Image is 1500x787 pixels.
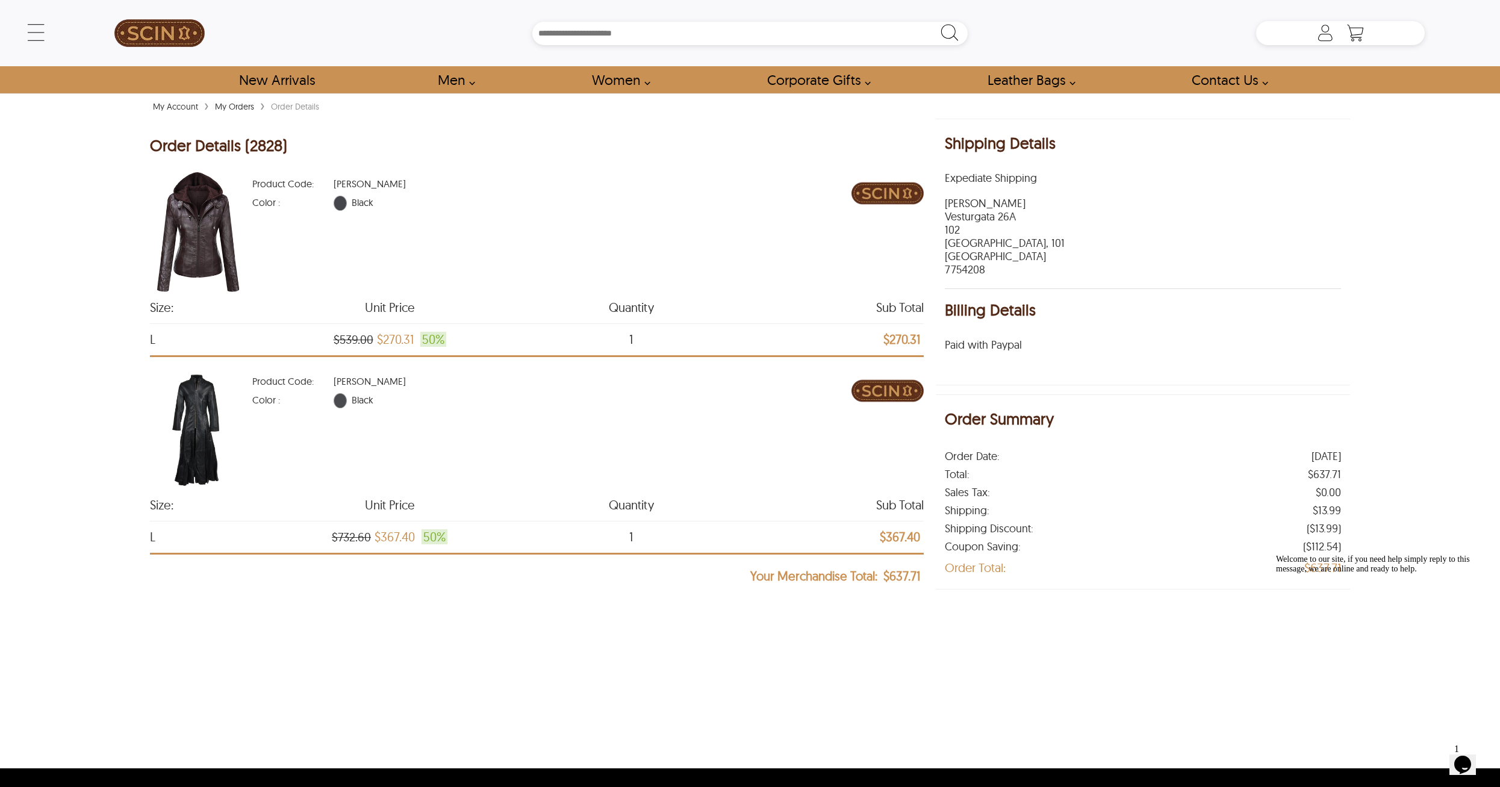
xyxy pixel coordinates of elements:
[150,369,246,490] img: scin-13177w-black.jpg
[945,520,1340,538] li: Shipping Discount $13.99
[75,6,244,60] a: SCIN
[225,66,328,93] a: Shop New Arrivals
[1178,66,1275,93] a: contact-us
[150,499,343,511] span: Size:
[945,484,1340,502] li: Sales Tax $0.00
[535,334,728,346] span: quantity 1
[945,172,1340,185] p: Expediate Shipping
[252,375,406,387] div: Product Code Product Code NYLA
[334,178,406,190] span: [PERSON_NAME]
[5,5,222,24] div: Welcome to our site, if you need help simply reply to this message, we are online and ready to help.
[420,332,446,347] span: 50 %
[293,499,486,511] span: Unit Price
[750,570,920,582] strong: Your Merchandise Total $637.71
[883,334,920,346] strong: subTotal $270.31
[578,66,657,93] a: Shop Women Leather Jackets
[5,5,199,23] span: Welcome to our site, if you need help simply reply to this message, we are online and ready to help.
[945,468,969,481] div: Total:
[851,172,924,215] img: Brand Logo Shopping Cart Image
[352,196,375,208] span: Black
[945,301,1340,322] h1: Billing Details
[150,334,343,346] span: Size L
[851,369,924,412] img: Brand Logo Shopping Cart Image
[535,302,728,314] span: Quantity
[252,178,406,190] div: Product Code Product Code EMMIE
[377,332,414,347] span: Unit Price which was at a price of $539.00%, now after discount the price is $270.31 Discount of 50%
[945,562,1006,574] div: Order Total:
[945,502,1340,520] li: Shipping $13.99
[1308,468,1341,481] div: $637.71
[424,66,482,93] a: shop men's leather jackets
[252,375,334,387] span: Product Code :
[252,394,334,406] span: Color :
[750,570,877,582] span: Your Merchandise Total:
[352,394,375,406] span: Black
[883,570,920,582] span: $637.71
[945,338,1340,352] p: Paid with Paypal
[334,375,406,387] span: [PERSON_NAME]
[204,95,209,116] span: ›
[252,178,334,190] span: Product Code :
[293,302,486,314] span: Unit Price
[945,541,1021,553] div: Coupon Saving:
[945,172,1340,185] span: expediateShipping
[753,66,877,93] a: Shop Leather Corporate Gifts
[535,531,728,543] span: quantity 1
[945,447,1340,465] li: Order Date Sep 2nd, 2025
[945,410,1340,431] h1: Order Summary
[334,332,373,347] strike: $539.00
[945,450,1000,462] div: Order Date:
[945,197,1340,276] p: [PERSON_NAME] Vesturgata 26A 102 [GEOGRAPHIC_DATA], 101 [GEOGRAPHIC_DATA] 7754208
[945,523,1033,535] div: Shipping Discount:
[945,487,990,499] div: Sales Tax:
[974,66,1082,93] a: Shop Leather Bags
[150,172,246,292] img: scin-13090w-darkcoffee.jpg
[252,196,334,208] span: Color :
[150,302,343,314] span: Size:
[1313,505,1341,517] div: $13.99
[1316,487,1341,499] div: $0.00
[150,137,287,157] h1: Order Details (2828)
[945,134,1340,155] h1: Shipping Details
[535,499,728,511] span: Quantity
[945,465,1340,484] li: Total $637.71
[375,529,415,544] span: Unit Price which was at a price of $732.60%, now after discount the price is $367.40 Discount of 50%
[1343,24,1368,42] a: Shopping Cart
[1271,550,1488,733] iframe: chat widget
[1449,739,1488,775] iframe: chat widget
[150,531,343,543] span: Size L
[945,556,1340,580] li: Order Total $637.71
[945,505,989,517] div: Shipping:
[1307,523,1341,535] div: ( $13.99 )
[1303,541,1341,553] div: ( $112.54 )
[1312,450,1341,462] div: [DATE]
[945,197,1340,276] div: First Name Milosz Last Name Lakomy Address Vesturgata 26A 102 City and State Reykjavik Capital Re...
[150,101,201,112] a: My Account
[114,6,205,60] img: SCIN
[880,531,920,543] strong: subTotal $367.40
[268,101,322,113] div: Order Details
[212,101,257,112] a: My Orders
[422,529,447,544] span: 50 %
[945,538,1340,556] li: Coupon Saving $112.54
[260,95,265,116] span: ›
[730,499,924,511] span: Sub Total
[332,530,371,544] strike: $732.60
[730,302,924,314] span: Sub Total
